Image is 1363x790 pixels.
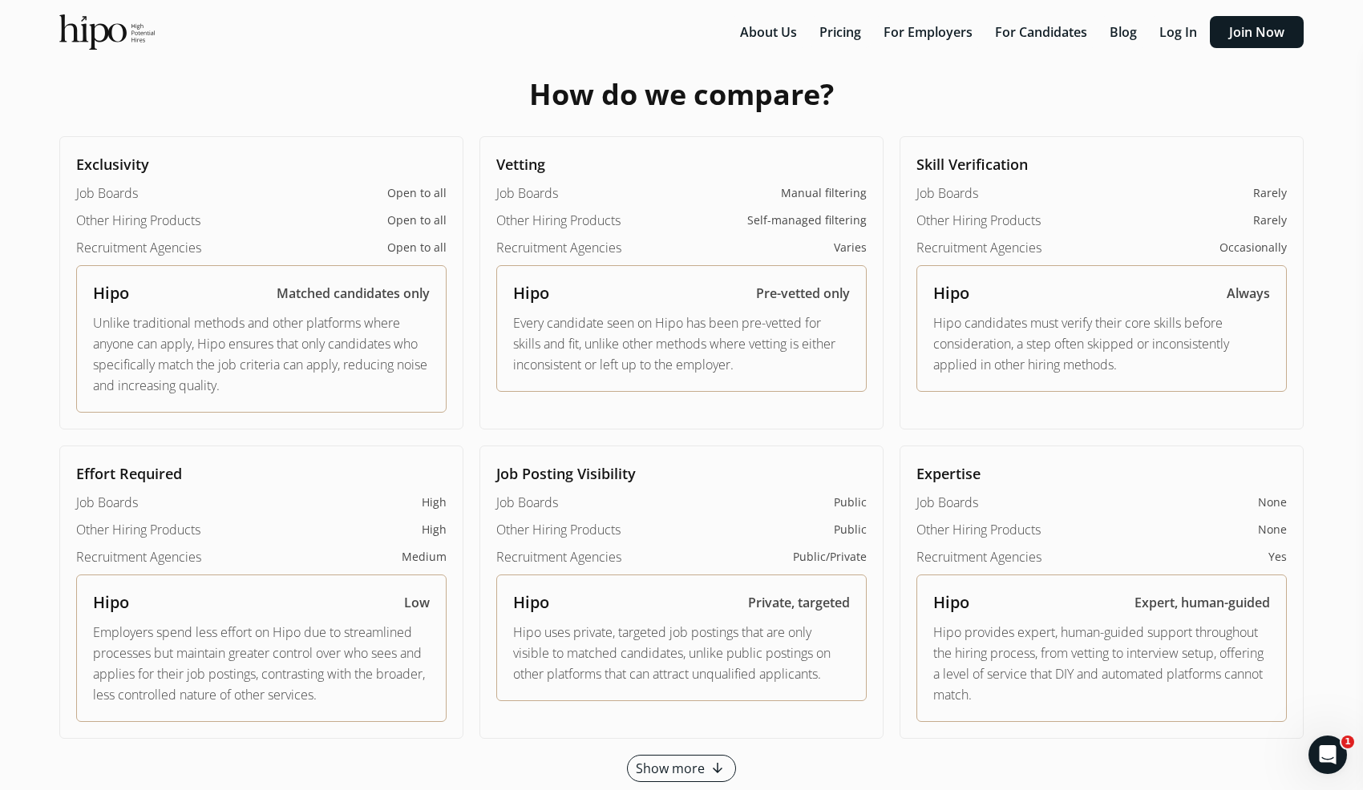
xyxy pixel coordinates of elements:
[513,282,549,304] h2: Hipo
[422,494,447,510] span: High
[93,282,129,304] h2: Hipo
[76,547,201,566] span: Recruitment Agencies
[513,622,850,684] p: Hipo uses private, targeted job postings that are only visible to matched candidates, unlike publ...
[793,549,867,565] span: Public/Private
[76,238,201,257] span: Recruitment Agencies
[76,211,200,230] span: Other Hiring Products
[496,153,867,175] h2: Vetting
[916,153,1287,175] h2: Skill Verification
[1134,593,1270,612] p: Expert, human-guided
[1100,16,1147,48] button: Blog
[708,759,727,778] span: arrow_downward_alt
[1150,16,1207,48] button: Log In
[916,493,978,512] span: Job Boards
[747,212,867,228] span: Self-managed filtering
[1100,23,1150,41] a: Blog
[93,622,430,705] p: Employers spend less effort on Hipo due to streamlined processes but maintain greater control ove...
[513,312,850,375] p: Every candidate seen on Hipo has been pre-vetted for skills and fit, unlike other methods where v...
[76,493,138,512] span: Job Boards
[810,16,871,48] button: Pricing
[781,185,867,201] span: Manual filtering
[916,238,1041,257] span: Recruitment Agencies
[387,240,447,256] span: Open to all
[1210,16,1304,48] button: Join Now
[93,591,129,614] h2: Hipo
[387,185,447,201] span: Open to all
[933,591,969,614] h2: Hipo
[748,593,850,612] p: Private, targeted
[916,183,978,203] span: Job Boards
[1210,23,1304,41] a: Join Now
[513,591,549,614] h2: Hipo
[76,183,138,203] span: Job Boards
[76,462,447,485] h2: Effort Required
[76,520,200,539] span: Other Hiring Products
[985,16,1097,48] button: For Candidates
[636,759,705,778] span: Show more
[916,547,1041,566] span: Recruitment Agencies
[756,284,850,303] p: Pre-vetted only
[834,240,867,256] span: Varies
[496,520,621,539] span: Other Hiring Products
[1150,23,1210,41] a: Log In
[1268,549,1287,565] span: Yes
[1253,185,1287,201] span: Rarely
[916,211,1041,230] span: Other Hiring Products
[933,622,1270,705] p: Hipo provides expert, human-guided support throughout the hiring process, from vetting to intervi...
[529,79,834,111] h1: How do we compare?
[933,312,1270,375] p: Hipo candidates must verify their core skills before consideration, a step often skipped or incon...
[1219,240,1287,256] span: Occasionally
[93,312,430,396] p: Unlike traditional methods and other platforms where anyone can apply, Hipo ensures that only can...
[916,520,1041,539] span: Other Hiring Products
[1253,212,1287,228] span: Rarely
[387,212,447,228] span: Open to all
[834,494,867,510] span: Public
[496,211,621,230] span: Other Hiring Products
[1341,736,1354,748] span: 1
[277,284,430,303] p: Matched candidates only
[496,462,867,485] h2: Job Posting Visibility
[402,549,447,565] span: Medium
[422,522,447,538] span: High
[496,547,621,566] span: Recruitment Agencies
[1227,284,1270,303] p: Always
[810,23,874,41] a: Pricing
[874,16,982,48] button: For Employers
[496,238,621,257] span: Recruitment Agencies
[1258,494,1287,510] span: None
[627,755,736,782] button: Show more arrow_downward_alt
[496,493,558,512] span: Job Boards
[730,16,807,48] button: About Us
[59,14,155,50] img: official-logo
[834,522,867,538] span: Public
[933,282,969,304] h2: Hipo
[730,23,810,41] a: About Us
[404,593,430,612] p: Low
[874,23,985,41] a: For Employers
[1258,522,1287,538] span: None
[76,153,447,175] h2: Exclusivity
[1308,736,1347,774] iframe: Intercom live chat
[985,23,1100,41] a: For Candidates
[496,183,558,203] span: Job Boards
[916,462,1287,485] h2: Expertise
